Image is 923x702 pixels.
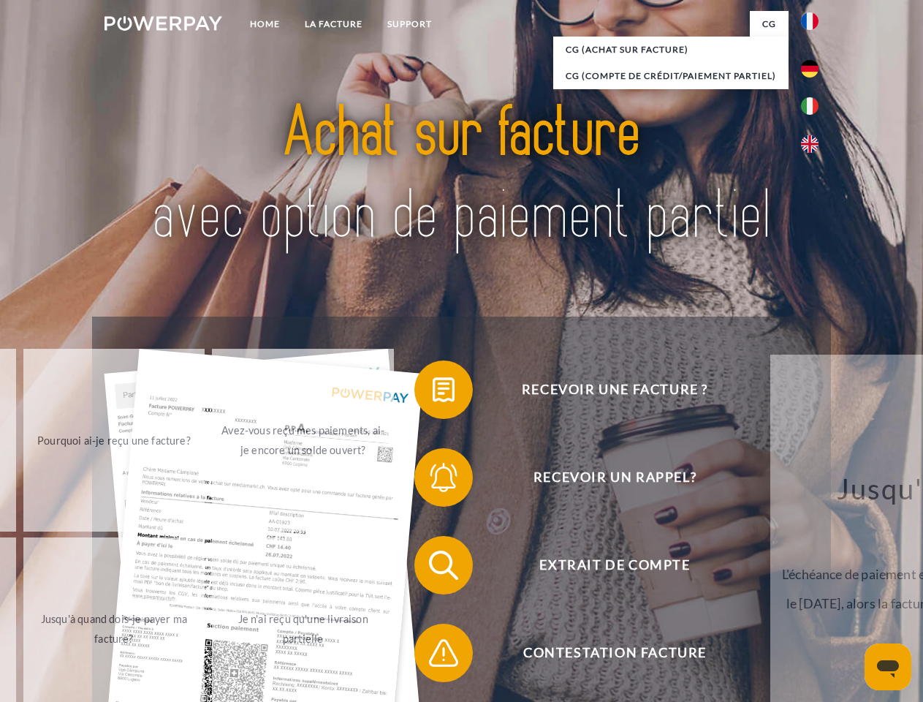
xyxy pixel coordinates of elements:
[436,624,794,682] span: Contestation Facture
[32,609,197,649] div: Jusqu'à quand dois-je payer ma facture?
[414,624,794,682] button: Contestation Facture
[801,60,818,78] img: de
[221,420,385,460] div: Avez-vous reçu mes paiements, ai-je encore un solde ouvert?
[292,11,375,37] a: LA FACTURE
[865,643,911,690] iframe: Bouton de lancement de la fenêtre de messagerie
[750,11,789,37] a: CG
[32,430,197,450] div: Pourquoi ai-je reçu une facture?
[801,135,818,153] img: en
[375,11,444,37] a: Support
[801,12,818,30] img: fr
[238,11,292,37] a: Home
[801,97,818,115] img: it
[553,37,789,63] a: CG (achat sur facture)
[221,609,385,649] div: Je n'ai reçu qu'une livraison partielle
[436,536,794,595] span: Extrait de compte
[425,635,462,671] img: qb_warning.svg
[425,547,462,584] img: qb_search.svg
[414,536,794,595] button: Extrait de compte
[212,349,394,532] a: Avez-vous reçu mes paiements, ai-je encore un solde ouvert?
[105,16,222,31] img: logo-powerpay-white.svg
[140,70,783,280] img: title-powerpay_fr.svg
[553,63,789,89] a: CG (Compte de crédit/paiement partiel)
